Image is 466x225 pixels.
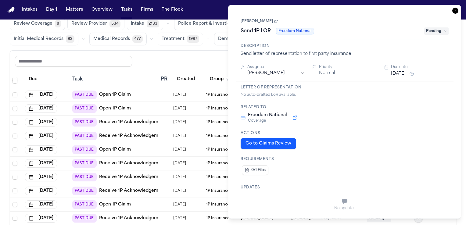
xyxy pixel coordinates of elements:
[25,173,57,181] button: [DATE]
[72,159,97,168] span: PAST DUE
[99,147,131,153] a: Open 1P Claim
[241,51,449,57] div: Send letter of representation to first party insurance
[173,91,186,99] span: 9/2/2025, 9:03:34 AM
[72,76,156,83] div: Task
[173,104,186,113] span: 8/27/2025, 9:21:12 AM
[72,173,97,181] span: PAST DUE
[206,188,229,193] span: 1P Insurance
[13,175,17,180] span: Select row
[173,159,186,168] span: 8/27/2025, 11:21:09 AM
[174,17,258,30] button: Police Report & Investigation377
[241,157,449,162] h3: Requirements
[7,7,15,13] img: Finch Logo
[72,187,97,195] span: PAST DUE
[99,174,166,180] a: Receive 1P Acknowledgement
[20,4,40,15] a: Intakes
[99,188,166,194] a: Receive 1P Acknowledgement
[206,175,229,180] span: 1P Insurance
[173,145,186,154] span: 7/31/2025, 12:35:10 PM
[162,36,185,42] span: Treatment
[25,159,57,168] button: [DATE]
[99,105,131,112] a: Open 1P Claim
[276,28,314,34] span: Freedom National
[424,27,449,35] span: Pending
[242,165,268,175] button: 0/1 Files
[72,104,97,113] span: PAST DUE
[161,76,168,83] div: PR
[206,147,229,152] span: 1P Insurance
[25,118,57,127] button: [DATE]
[109,20,120,27] span: 534
[173,132,186,140] span: 8/27/2025, 4:19:40 PM
[119,4,135,15] button: Tasks
[44,4,60,15] button: Day 1
[99,215,166,221] a: Receive 1P Acknowledgement
[241,138,296,149] button: Go to Claims Review
[72,200,97,209] span: PAST DUE
[25,214,57,223] button: [DATE]
[391,71,406,77] button: [DATE]
[7,7,15,13] a: Home
[99,160,166,166] a: Receive 1P Acknowledgement
[247,65,305,70] div: Assignee
[25,187,57,195] button: [DATE]
[408,70,415,77] button: Snooze task
[206,106,229,111] span: 1P Insurance
[25,200,57,209] button: [DATE]
[248,112,287,118] span: Freedom National
[99,202,131,208] a: Open 1P Claim
[206,92,229,97] span: 1P Insurance
[241,185,449,190] h3: Updates
[13,79,17,84] span: Select row
[218,36,251,42] span: Demand Letter
[25,104,57,113] button: [DATE]
[173,200,186,209] span: 8/27/2025, 3:49:45 PM
[241,131,449,136] h3: Actions
[248,118,287,123] span: Coverage
[89,4,115,15] button: Overview
[13,161,17,166] span: Select row
[241,19,278,24] a: [PERSON_NAME]
[127,17,163,30] button: Intake2133
[138,4,156,15] button: Firms
[173,173,186,181] span: 8/26/2025, 2:39:56 PM
[55,20,61,27] span: 8
[241,105,449,110] h3: Related to
[99,133,166,139] a: Receive 1P Acknowledgement
[72,132,97,140] span: PAST DUE
[173,74,199,85] button: Created
[13,106,17,111] span: Select row
[319,70,335,76] button: Normal
[13,77,17,82] span: Select all
[63,4,85,15] button: Matters
[206,134,229,138] span: 1P Insurance
[159,4,185,15] button: The Flock
[319,65,377,70] div: Priority
[173,118,186,127] span: 9/2/2025, 9:03:34 AM
[251,168,266,173] span: 0/1 Files
[241,85,449,90] h3: Letter of Representation
[178,21,241,27] span: Police Report & Investigation
[25,74,41,85] button: Due
[214,33,267,45] button: Demand Letter120
[241,92,449,97] div: No auto-drafted LoR available.
[66,35,74,43] span: 92
[13,202,17,207] span: Select row
[10,33,78,45] button: Initial Medical Records92
[72,145,97,154] span: PAST DUE
[131,21,144,27] span: Intake
[206,161,229,166] span: 1P Insurance
[13,134,17,138] span: Select row
[99,119,166,125] a: Receive 1P Acknowledgement
[13,216,17,221] span: Select row
[72,214,97,223] span: PAST DUE
[72,91,97,99] span: PAST DUE
[158,33,203,45] button: Treatment1997
[14,21,52,27] span: Review Coverage
[147,20,159,27] span: 2133
[72,118,97,127] span: PAST DUE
